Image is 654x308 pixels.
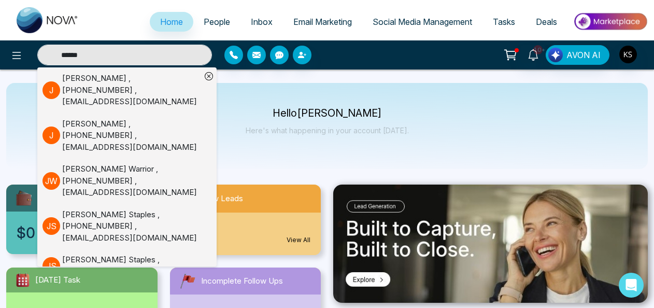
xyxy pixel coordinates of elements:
[240,12,283,32] a: Inbox
[62,163,201,199] div: [PERSON_NAME] Warrior , [PHONE_NUMBER] , [EMAIL_ADDRESS][DOMAIN_NAME]
[293,17,352,27] span: Email Marketing
[246,109,409,118] p: Hello [PERSON_NAME]
[193,12,240,32] a: People
[62,73,201,108] div: [PERSON_NAME] , [PHONE_NUMBER] , [EMAIL_ADDRESS][DOMAIN_NAME]
[15,272,31,288] img: todayTask.svg
[62,254,201,277] div: [PERSON_NAME] Staples , [EMAIL_ADDRESS][DOMAIN_NAME]
[202,193,243,205] span: New Leads
[619,273,644,298] div: Open Intercom Messenger
[566,49,601,61] span: AVON AI
[482,12,525,32] a: Tasks
[548,48,563,62] img: Lead Flow
[546,45,609,65] button: AVON AI
[42,217,60,235] p: J S
[373,17,472,27] span: Social Media Management
[619,46,637,63] img: User Avatar
[164,185,328,255] a: New Leads8View All
[42,81,60,99] p: J
[201,275,283,287] span: Incomplete Follow Ups
[17,7,79,33] img: Nova CRM Logo
[62,118,201,153] div: [PERSON_NAME] , [PHONE_NUMBER] , [EMAIL_ADDRESS][DOMAIN_NAME]
[42,127,60,144] p: J
[160,17,183,27] span: Home
[246,126,409,135] p: Here's what happening in your account [DATE].
[287,235,310,245] a: View All
[525,12,567,32] a: Deals
[15,189,33,207] img: availableCredit.svg
[536,17,557,27] span: Deals
[573,10,648,33] img: Market-place.gif
[251,17,273,27] span: Inbox
[204,17,230,27] span: People
[493,17,515,27] span: Tasks
[42,172,60,190] p: J W
[533,45,543,54] span: 10+
[178,272,197,290] img: followUps.svg
[150,12,193,32] a: Home
[17,222,35,244] span: $0
[362,12,482,32] a: Social Media Management
[35,274,80,286] span: [DATE] Task
[62,209,201,244] div: [PERSON_NAME] Staples , [PHONE_NUMBER] , [EMAIL_ADDRESS][DOMAIN_NAME]
[283,12,362,32] a: Email Marketing
[333,185,648,303] img: .
[521,45,546,63] a: 10+
[42,257,60,275] p: J S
